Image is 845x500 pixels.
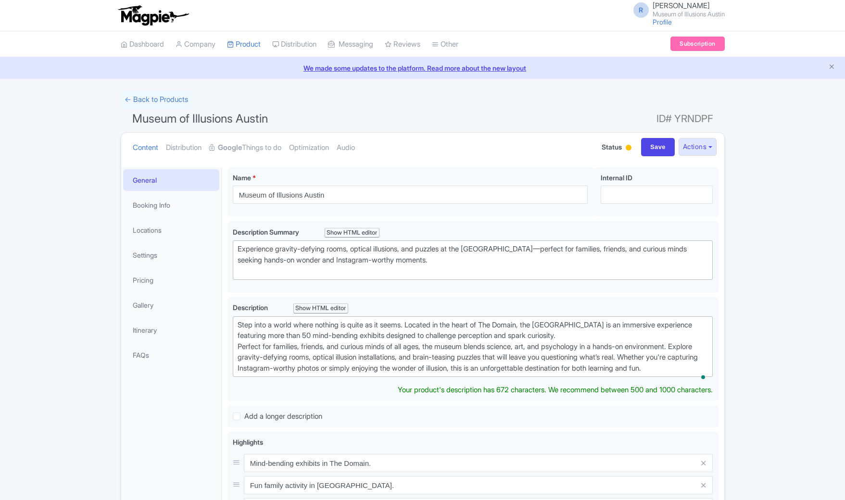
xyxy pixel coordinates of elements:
[679,138,717,156] button: Actions
[218,142,242,153] strong: Google
[121,31,164,58] a: Dashboard
[624,141,633,156] div: Building
[641,138,675,156] input: Save
[116,5,190,26] img: logo-ab69f6fb50320c5b225c76a69d11143b.png
[385,31,420,58] a: Reviews
[337,133,355,163] a: Audio
[123,294,219,316] a: Gallery
[6,63,839,73] a: We made some updates to the platform. Read more about the new layout
[238,320,708,374] div: Step into a world where nothing is quite as it seems. Located in the heart of The Domain, the [GE...
[227,31,261,58] a: Product
[233,303,269,312] span: Description
[656,109,713,128] span: ID# YRNDPF
[828,62,835,73] button: Close announcement
[233,438,263,446] span: Highlights
[325,228,380,238] div: Show HTML editor
[132,112,268,125] span: Museum of Illusions Austin
[123,244,219,266] a: Settings
[432,31,458,58] a: Other
[233,316,713,377] trix-editor: To enrich screen reader interactions, please activate Accessibility in Grammarly extension settings
[602,142,622,152] span: Status
[123,344,219,366] a: FAQs
[176,31,215,58] a: Company
[628,2,725,17] a: R [PERSON_NAME] Museum of Illusions Austin
[233,174,251,182] span: Name
[244,412,322,421] span: Add a longer description
[166,133,202,163] a: Distribution
[272,31,316,58] a: Distribution
[653,18,672,26] a: Profile
[398,385,713,396] div: Your product's description has 672 characters. We recommend between 500 and 1000 characters.
[328,31,373,58] a: Messaging
[633,2,649,18] span: R
[238,244,708,276] div: Experience gravity-defying rooms, optical illusions, and puzzles at the [GEOGRAPHIC_DATA]—perfect...
[653,11,725,17] small: Museum of Illusions Austin
[233,228,301,236] span: Description Summary
[123,319,219,341] a: Itinerary
[123,169,219,191] a: General
[123,194,219,216] a: Booking Info
[653,1,710,10] span: [PERSON_NAME]
[601,174,632,182] span: Internal ID
[670,37,724,51] a: Subscription
[289,133,329,163] a: Optimization
[293,303,349,313] div: Show HTML editor
[121,90,192,109] a: ← Back to Products
[123,219,219,241] a: Locations
[133,133,158,163] a: Content
[123,269,219,291] a: Pricing
[209,133,281,163] a: GoogleThings to do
